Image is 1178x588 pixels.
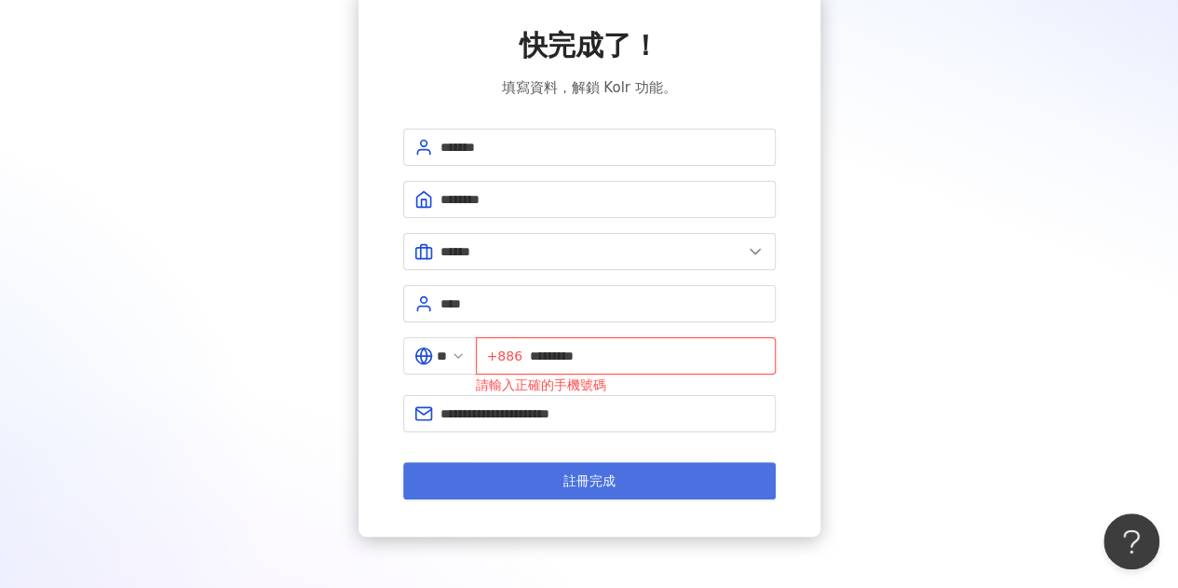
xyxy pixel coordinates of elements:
[403,462,776,499] button: 註冊完成
[520,26,659,65] span: 快完成了！
[501,76,676,99] span: 填寫資料，解鎖 Kolr 功能。
[476,375,776,395] div: 請輸入正確的手機號碼
[487,346,522,366] span: +886
[563,473,616,488] span: 註冊完成
[1104,513,1159,569] iframe: Help Scout Beacon - Open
